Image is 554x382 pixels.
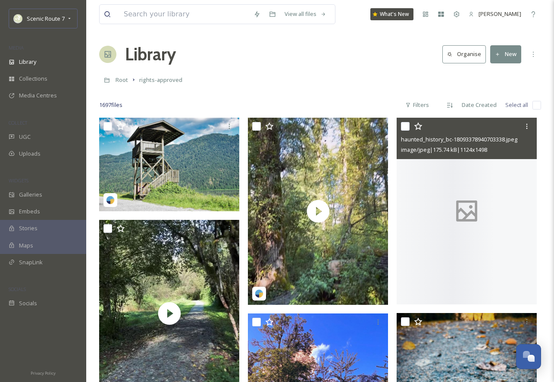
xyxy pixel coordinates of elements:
button: Organise [442,45,486,63]
a: [PERSON_NAME] [464,6,526,22]
span: Stories [19,224,38,232]
span: Media Centres [19,91,57,100]
img: thumbnail [248,118,388,304]
img: snapsea-logo.png [255,289,263,298]
a: Library [125,41,176,67]
span: Select all [505,101,528,109]
img: bryce.balfour-6060269.jpg [99,118,239,211]
span: COLLECT [9,119,27,126]
span: rights-approved [139,76,182,84]
span: Embeds [19,207,40,216]
span: SOCIALS [9,286,26,292]
span: Privacy Policy [31,370,56,376]
img: snapsea-logo.png [106,196,115,204]
a: View all files [280,6,331,22]
img: SnapSea%20Square%20Logo.png [14,14,22,23]
input: Search your library [119,5,249,24]
span: MEDIA [9,44,24,51]
span: Galleries [19,191,42,199]
span: 1697 file s [99,101,122,109]
span: image/jpeg | 175.74 kB | 1124 x 1498 [401,146,487,153]
button: New [490,45,521,63]
span: SnapLink [19,258,43,266]
span: Scenic Route 7 [27,15,65,22]
span: haunted_history_bc-18093378940703338.jpeg [401,135,517,143]
a: Root [116,75,128,85]
a: What's New [370,8,413,20]
a: Privacy Policy [31,367,56,378]
span: Uploads [19,150,41,158]
span: [PERSON_NAME] [479,10,521,18]
span: Collections [19,75,47,83]
span: Socials [19,299,37,307]
span: Library [19,58,36,66]
span: Maps [19,241,33,250]
span: WIDGETS [9,177,28,184]
button: Open Chat [516,344,541,369]
div: Filters [401,97,433,113]
span: UGC [19,133,31,141]
span: Root [116,76,128,84]
a: rights-approved [139,75,182,85]
div: Date Created [457,97,501,113]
